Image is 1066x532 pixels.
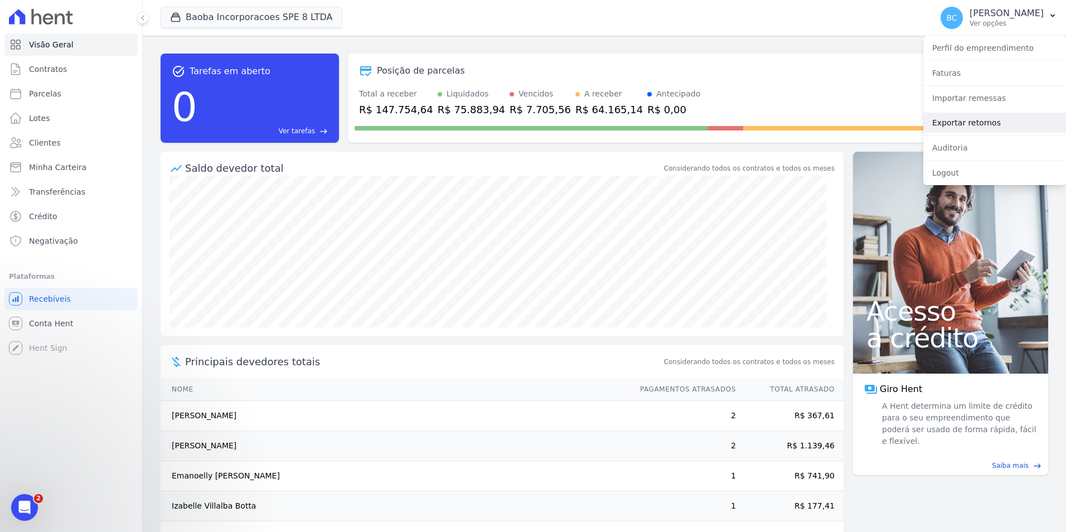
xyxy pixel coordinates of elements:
[4,205,138,228] a: Crédito
[932,2,1066,33] button: BC [PERSON_NAME] Ver opções
[664,163,835,173] div: Considerando todos os contratos e todos os meses
[1033,462,1041,470] span: east
[9,270,133,283] div: Plataformas
[4,58,138,80] a: Contratos
[656,88,700,100] div: Antecipado
[29,211,57,222] span: Crédito
[860,461,1041,471] a: Saiba mais east
[923,38,1066,58] a: Perfil do empreendimento
[319,127,328,136] span: east
[29,64,67,75] span: Contratos
[575,102,643,117] div: R$ 64.165,14
[629,401,736,431] td: 2
[190,65,270,78] span: Tarefas em aberto
[29,235,78,246] span: Negativação
[866,298,1035,325] span: Acesso
[664,357,835,367] span: Considerando todos os contratos e todos os meses
[992,461,1029,471] span: Saiba mais
[4,83,138,105] a: Parcelas
[923,63,1066,83] a: Faturas
[447,88,489,100] div: Liquidados
[161,431,629,461] td: [PERSON_NAME]
[4,132,138,154] a: Clientes
[647,102,700,117] div: R$ 0,00
[947,14,957,22] span: BC
[4,156,138,178] a: Minha Carteira
[161,7,342,28] button: Baoba Incorporacoes SPE 8 LTDA
[923,113,1066,133] a: Exportar retornos
[172,78,197,136] div: 0
[161,401,629,431] td: [PERSON_NAME]
[29,137,60,148] span: Clientes
[34,494,43,503] span: 2
[629,378,736,401] th: Pagamentos Atrasados
[29,186,85,197] span: Transferências
[519,88,553,100] div: Vencidos
[584,88,622,100] div: A receber
[629,461,736,491] td: 1
[629,491,736,521] td: 1
[4,107,138,129] a: Lotes
[923,138,1066,158] a: Auditoria
[923,88,1066,108] a: Importar remessas
[736,491,844,521] td: R$ 177,41
[923,163,1066,183] a: Logout
[11,494,38,521] iframe: Intercom live chat
[29,293,71,304] span: Recebíveis
[4,288,138,310] a: Recebíveis
[880,383,922,396] span: Giro Hent
[736,401,844,431] td: R$ 367,61
[4,230,138,252] a: Negativação
[4,33,138,56] a: Visão Geral
[161,378,629,401] th: Nome
[161,491,629,521] td: Izabelle Villalba Botta
[29,39,74,50] span: Visão Geral
[4,312,138,335] a: Conta Hent
[359,102,433,117] div: R$ 147.754,64
[438,102,505,117] div: R$ 75.883,94
[172,65,185,78] span: task_alt
[970,19,1044,28] p: Ver opções
[29,318,73,329] span: Conta Hent
[202,126,328,136] a: Ver tarefas east
[377,64,465,78] div: Posição de parcelas
[736,378,844,401] th: Total Atrasado
[359,88,433,100] div: Total a receber
[4,181,138,203] a: Transferências
[29,113,50,124] span: Lotes
[161,461,629,491] td: Emanoelly [PERSON_NAME]
[736,431,844,461] td: R$ 1.139,46
[970,8,1044,19] p: [PERSON_NAME]
[279,126,315,136] span: Ver tarefas
[185,161,662,176] div: Saldo devedor total
[185,354,662,369] span: Principais devedores totais
[736,461,844,491] td: R$ 741,90
[29,88,61,99] span: Parcelas
[29,162,86,173] span: Minha Carteira
[866,325,1035,351] span: a crédito
[510,102,571,117] div: R$ 7.705,56
[880,400,1037,447] span: A Hent determina um limite de crédito para o seu empreendimento que poderá ser usado de forma ráp...
[629,431,736,461] td: 2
